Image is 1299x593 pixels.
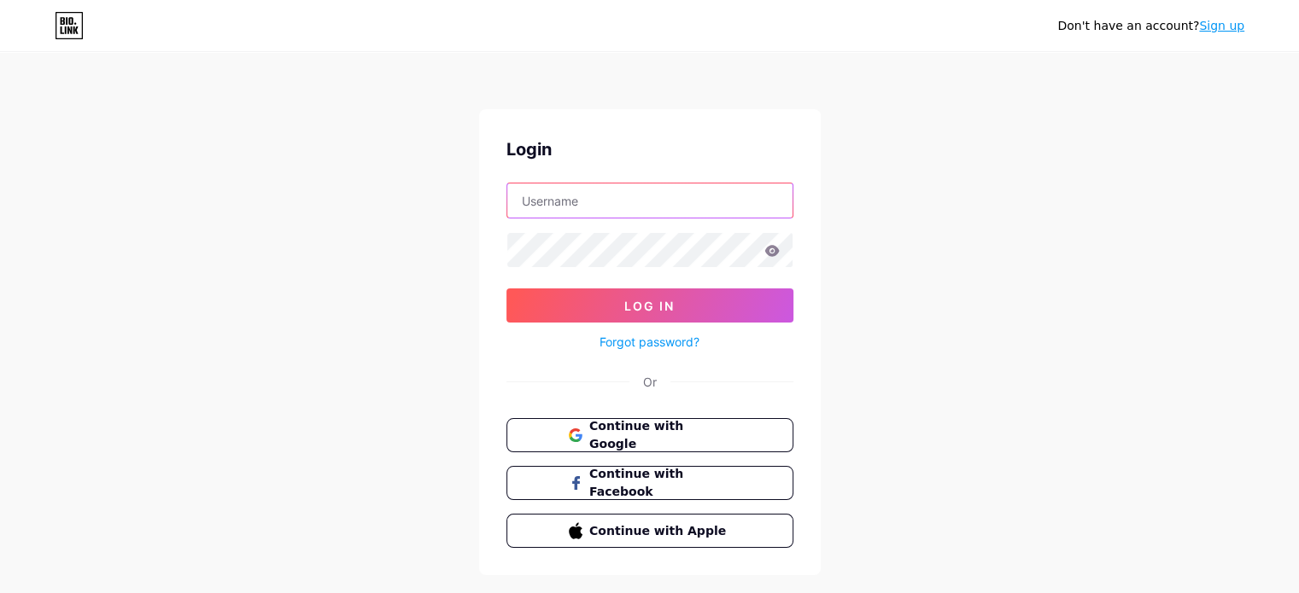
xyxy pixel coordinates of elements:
[624,299,675,313] span: Log In
[643,373,657,391] div: Or
[507,183,793,218] input: Username
[506,137,793,162] div: Login
[506,514,793,548] button: Continue with Apple
[1057,17,1244,35] div: Don't have an account?
[600,333,699,351] a: Forgot password?
[506,288,793,323] button: Log In
[589,465,730,501] span: Continue with Facebook
[589,522,730,540] span: Continue with Apple
[506,466,793,500] button: Continue with Facebook
[589,417,730,453] span: Continue with Google
[1199,19,1244,32] a: Sign up
[506,418,793,452] button: Continue with Google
